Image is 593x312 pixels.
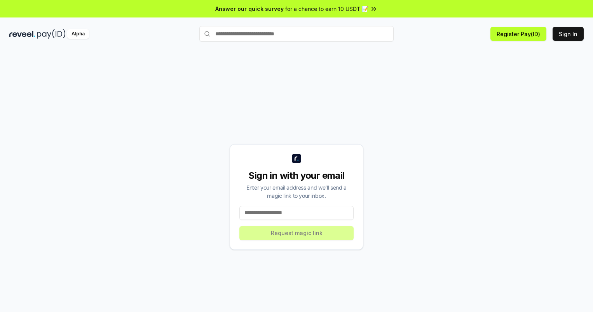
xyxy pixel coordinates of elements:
button: Sign In [553,27,584,41]
span: Answer our quick survey [215,5,284,13]
img: pay_id [37,29,66,39]
img: reveel_dark [9,29,35,39]
button: Register Pay(ID) [490,27,546,41]
div: Enter your email address and we’ll send a magic link to your inbox. [239,183,354,200]
img: logo_small [292,154,301,163]
div: Alpha [67,29,89,39]
div: Sign in with your email [239,169,354,182]
span: for a chance to earn 10 USDT 📝 [285,5,368,13]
